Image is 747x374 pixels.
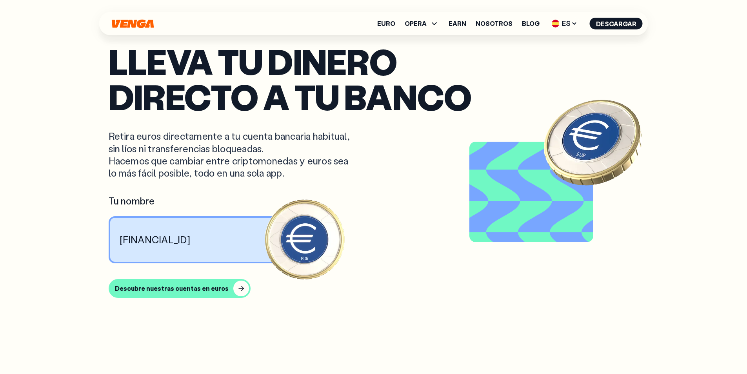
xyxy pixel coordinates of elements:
[115,285,229,292] div: Descubre nuestras cuentas en euros
[534,83,652,201] img: EURO coin
[405,19,439,28] span: OPERA
[590,18,643,29] button: Descargar
[120,234,191,246] p: [FINANCIAL_ID]
[473,145,590,239] video: Video background
[549,17,580,30] span: ES
[522,20,540,27] a: Blog
[109,195,305,207] div: Tu nombre
[377,20,395,27] a: Euro
[449,20,466,27] a: Earn
[109,130,356,179] p: Retira euros directamente a tu cuenta bancaria habitual, sin líos ni transferencias bloqueadas. H...
[476,20,513,27] a: Nosotros
[109,279,639,298] a: Descubre nuestras cuentas en euros
[111,19,155,28] svg: Inicio
[109,279,251,298] button: Descubre nuestras cuentas en euros
[109,44,639,114] p: Lleva tu dinero directo a tu banco
[552,20,560,27] img: flag-es
[262,197,347,281] img: Euro coin
[405,20,427,27] span: OPERA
